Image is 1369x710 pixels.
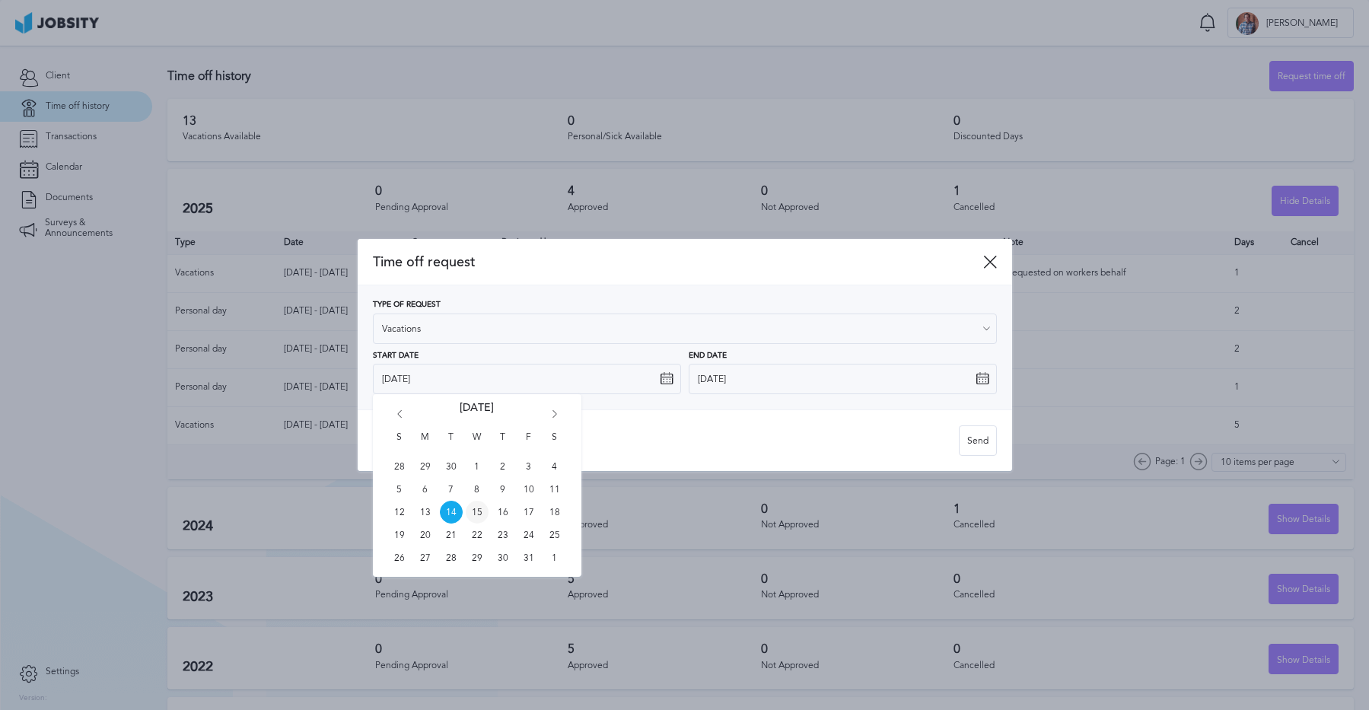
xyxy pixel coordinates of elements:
[492,455,514,478] span: Thu Oct 02 2025
[689,352,727,361] span: End Date
[466,455,489,478] span: Wed Oct 01 2025
[517,546,540,569] span: Fri Oct 31 2025
[373,254,983,270] span: Time off request
[414,524,437,546] span: Mon Oct 20 2025
[466,432,489,455] span: W
[388,524,411,546] span: Sun Oct 19 2025
[517,524,540,546] span: Fri Oct 24 2025
[517,455,540,478] span: Fri Oct 03 2025
[492,478,514,501] span: Thu Oct 09 2025
[388,432,411,455] span: S
[460,402,494,432] span: [DATE]
[960,426,996,457] div: Send
[466,546,489,569] span: Wed Oct 29 2025
[373,352,419,361] span: Start Date
[466,501,489,524] span: Wed Oct 15 2025
[517,478,540,501] span: Fri Oct 10 2025
[543,501,566,524] span: Sat Oct 18 2025
[373,301,441,310] span: Type of Request
[466,524,489,546] span: Wed Oct 22 2025
[492,501,514,524] span: Thu Oct 16 2025
[414,501,437,524] span: Mon Oct 13 2025
[548,410,562,424] i: Go forward 1 month
[440,546,463,569] span: Tue Oct 28 2025
[414,455,437,478] span: Mon Sep 29 2025
[959,425,997,456] button: Send
[517,501,540,524] span: Fri Oct 17 2025
[414,432,437,455] span: M
[543,524,566,546] span: Sat Oct 25 2025
[440,478,463,501] span: Tue Oct 07 2025
[388,455,411,478] span: Sun Sep 28 2025
[517,432,540,455] span: F
[393,410,406,424] i: Go back 1 month
[466,478,489,501] span: Wed Oct 08 2025
[440,432,463,455] span: T
[492,524,514,546] span: Thu Oct 23 2025
[440,455,463,478] span: Tue Sep 30 2025
[388,546,411,569] span: Sun Oct 26 2025
[543,432,566,455] span: S
[543,546,566,569] span: Sat Nov 01 2025
[388,501,411,524] span: Sun Oct 12 2025
[440,501,463,524] span: Tue Oct 14 2025
[492,432,514,455] span: T
[543,455,566,478] span: Sat Oct 04 2025
[388,478,411,501] span: Sun Oct 05 2025
[414,478,437,501] span: Mon Oct 06 2025
[440,524,463,546] span: Tue Oct 21 2025
[543,478,566,501] span: Sat Oct 11 2025
[414,546,437,569] span: Mon Oct 27 2025
[492,546,514,569] span: Thu Oct 30 2025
